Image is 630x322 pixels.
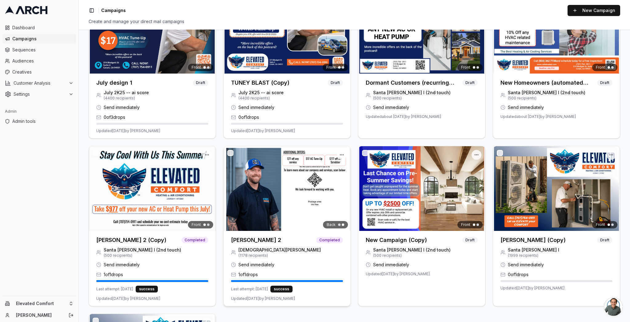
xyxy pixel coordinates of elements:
[500,78,597,87] h3: New Homeowners (automated Campaign)
[366,272,430,276] span: Updated [DATE] by [PERSON_NAME]
[96,296,160,301] span: Updated [DATE] by [PERSON_NAME]
[373,262,409,268] span: Send immediately
[12,118,74,124] span: Admin tools
[12,47,74,53] span: Sequences
[96,236,166,244] h3: [PERSON_NAME] 2 (Copy)
[101,7,126,14] nav: breadcrumb
[12,36,74,42] span: Campaigns
[12,25,74,31] span: Dashboard
[238,104,274,111] span: Send immediately
[461,65,470,70] span: Front
[104,90,149,96] span: July 2K25 -- ai score
[238,272,258,278] span: 1 of 1 drops
[2,89,76,99] button: Settings
[2,67,76,77] a: Creatives
[96,78,132,87] h3: July design 1
[2,116,76,126] a: Admin tools
[104,114,125,120] span: 0 of 3 drops
[2,56,76,66] a: Audiences
[16,301,66,306] span: Elevated Comfort
[104,104,140,111] span: Send immediately
[373,247,451,253] span: Santa [PERSON_NAME] I (2nd touch)
[366,78,462,87] h3: Dormant Customers (recurring campaign)
[238,253,321,258] span: ( 1178 recipients)
[14,91,66,97] span: Settings
[238,90,284,96] span: July 2K25 -- ai score
[2,45,76,55] a: Sequences
[373,90,451,96] span: Santa [PERSON_NAME] I (2nd touch)
[508,96,585,101] span: ( 500 recipients)
[104,262,140,268] span: Send immediately
[231,128,295,133] span: Updated [DATE] by [PERSON_NAME]
[2,107,76,116] div: Admin
[224,146,350,231] img: Back creative for ROSA 2
[508,262,544,268] span: Send immediately
[373,104,409,111] span: Send immediately
[231,287,268,292] span: Last attempt: [DATE]
[462,237,478,243] span: Draft
[238,114,259,120] span: 0 of 1 drops
[508,247,559,253] span: Santa [PERSON_NAME] I
[373,253,451,258] span: ( 500 recipients)
[238,96,284,101] span: ( 4400 recipients)
[500,236,566,244] h3: [PERSON_NAME] (Copy)
[192,222,201,227] span: Front
[181,237,208,243] span: Completed
[2,34,76,44] a: Campaigns
[89,18,620,25] div: Create and manage your direct mail campaigns
[89,146,216,231] img: Front creative for ROSA 2 (Copy)
[597,80,612,86] span: Draft
[96,287,133,292] span: Last attempt: [DATE]
[508,90,585,96] span: Santa [PERSON_NAME] I (2nd touch)
[104,247,181,253] span: Santa [PERSON_NAME] I (2nd touch)
[12,58,74,64] span: Audiences
[493,146,620,231] img: Front creative for ROSA I (Copy)
[358,146,485,231] img: Front creative for New Campaign (Copy)
[327,222,336,227] span: Back
[231,236,281,244] h3: [PERSON_NAME] 2
[596,65,605,70] span: Front
[2,78,76,88] button: Customer Analysis
[500,114,576,119] span: Updated about [DATE] by [PERSON_NAME]
[231,296,295,301] span: Updated [DATE] by [PERSON_NAME]
[193,80,208,86] span: Draft
[568,5,620,16] button: New Campaign
[238,262,274,268] span: Send immediately
[101,7,126,14] span: Campaigns
[16,312,62,318] a: [PERSON_NAME]
[462,80,478,86] span: Draft
[231,78,289,87] h3: TUNEY BLAST (Copy)
[270,286,293,292] div: success
[596,222,605,227] span: Front
[461,222,470,227] span: Front
[2,23,76,33] a: Dashboard
[67,311,75,320] button: Log out
[104,253,181,258] span: ( 500 recipients)
[238,247,321,253] span: [DEMOGRAPHIC_DATA][PERSON_NAME]
[373,96,451,101] span: ( 500 recipients)
[366,114,441,119] span: Updated about [DATE] by [PERSON_NAME]
[104,272,123,278] span: 1 of 1 drops
[2,299,76,308] button: Elevated Comfort
[328,80,343,86] span: Draft
[192,65,201,70] span: Front
[508,253,559,258] span: ( 1999 recipients)
[508,272,528,278] span: 0 of 1 drops
[597,237,612,243] span: Draft
[104,96,149,101] span: ( 4400 recipients)
[326,65,336,70] span: Front
[500,286,564,291] span: Updated [DATE] by [PERSON_NAME]
[316,237,343,243] span: Completed
[508,104,544,111] span: Send immediately
[136,286,158,292] div: success
[12,69,74,75] span: Creatives
[96,128,160,133] span: Updated [DATE] by [PERSON_NAME]
[14,80,66,86] span: Customer Analysis
[366,236,427,244] h3: New Campaign (Copy)
[604,297,623,316] a: Open chat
